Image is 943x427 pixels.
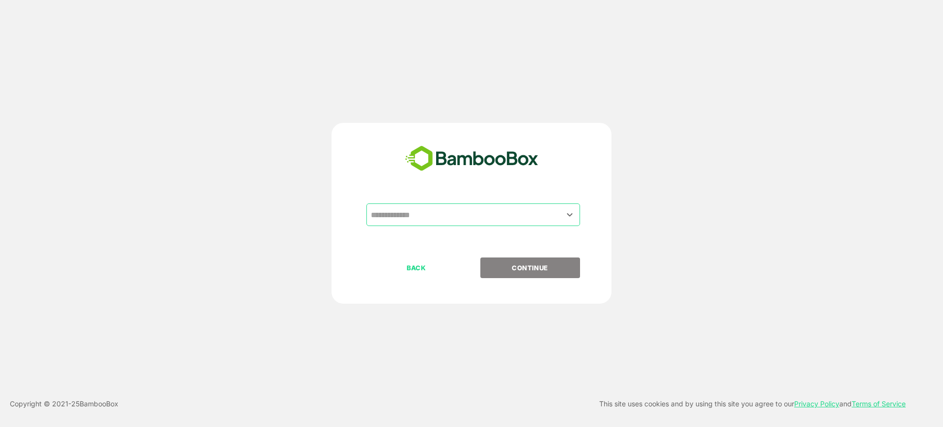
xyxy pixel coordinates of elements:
p: CONTINUE [481,262,579,273]
img: bamboobox [400,142,544,175]
p: This site uses cookies and by using this site you agree to our and [599,398,906,410]
p: Copyright © 2021- 25 BambooBox [10,398,118,410]
a: Privacy Policy [794,399,839,408]
p: BACK [367,262,466,273]
a: Terms of Service [852,399,906,408]
button: CONTINUE [480,257,580,278]
button: Open [563,208,577,221]
button: BACK [366,257,466,278]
